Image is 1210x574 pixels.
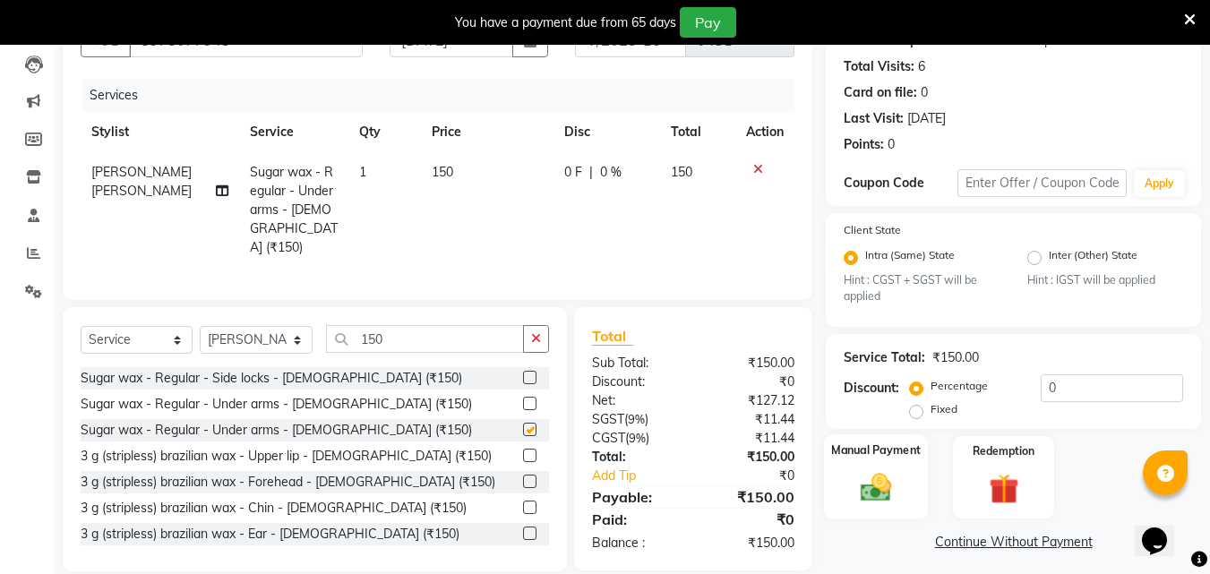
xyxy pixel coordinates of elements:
div: 3 g (stripless) brazilian wax - Chin - [DEMOGRAPHIC_DATA] (₹150) [81,499,467,518]
div: Payable: [579,486,693,508]
label: Redemption [973,443,1034,459]
span: SGST [592,411,624,427]
input: Search or Scan [326,325,524,353]
div: ₹150.00 [693,534,808,553]
div: ₹150.00 [693,448,808,467]
input: Enter Offer / Coupon Code [957,169,1127,197]
div: Net: [579,391,693,410]
th: Price [421,112,554,152]
label: Client State [844,222,901,238]
span: 0 % [600,163,622,182]
div: Discount: [844,379,899,398]
div: ₹150.00 [693,354,808,373]
th: Disc [554,112,660,152]
div: Sugar wax - Regular - Side locks - [DEMOGRAPHIC_DATA] (₹150) [81,369,462,388]
button: Apply [1134,170,1185,197]
small: Hint : CGST + SGST will be applied [844,272,1000,305]
div: ( ) [579,429,693,448]
span: CGST [592,430,625,446]
div: Total: [579,448,693,467]
span: [PERSON_NAME] [PERSON_NAME] [91,164,192,199]
span: 150 [432,164,453,180]
div: Points: [844,135,884,154]
div: ₹11.44 [693,410,808,429]
label: Inter (Other) State [1049,247,1137,269]
div: Service Total: [844,348,925,367]
div: ₹150.00 [693,486,808,508]
a: Add Tip [579,467,712,485]
a: Continue Without Payment [829,533,1197,552]
div: Balance : [579,534,693,553]
span: 9% [628,412,645,426]
img: _cash.svg [851,470,901,506]
div: Sugar wax - Regular - Under arms - [DEMOGRAPHIC_DATA] (₹150) [81,421,472,440]
iframe: chat widget [1135,502,1192,556]
div: ₹150.00 [932,348,979,367]
div: 3 g (stripless) brazilian wax - Ear - [DEMOGRAPHIC_DATA] (₹150) [81,525,459,544]
span: 9% [629,431,646,445]
div: Total Visits: [844,57,914,76]
div: 6 [918,57,925,76]
small: Hint : IGST will be applied [1027,272,1183,288]
div: ₹11.44 [693,429,808,448]
img: _gift.svg [980,470,1028,507]
span: | [589,163,593,182]
div: Last Visit: [844,109,904,128]
div: Sub Total: [579,354,693,373]
div: 0 [921,83,928,102]
th: Action [735,112,794,152]
th: Qty [348,112,421,152]
div: ₹127.12 [693,391,808,410]
div: Services [82,79,808,112]
span: Sugar wax - Regular - Under arms - [DEMOGRAPHIC_DATA] (₹150) [250,164,338,255]
span: 1 [359,164,366,180]
div: ( ) [579,410,693,429]
span: 0 F [564,163,582,182]
th: Stylist [81,112,239,152]
div: 0 [888,135,895,154]
label: Intra (Same) State [865,247,955,269]
span: Total [592,327,633,346]
div: 3 g (stripless) brazilian wax - Forehead - [DEMOGRAPHIC_DATA] (₹150) [81,473,495,492]
div: You have a payment due from 65 days [455,13,676,32]
label: Manual Payment [831,442,921,459]
div: [DATE] [907,109,946,128]
th: Service [239,112,348,152]
button: Pay [680,7,736,38]
div: Coupon Code [844,174,957,193]
div: Card on file: [844,83,917,102]
div: ₹0 [693,373,808,391]
div: ₹0 [693,509,808,530]
span: 150 [671,164,692,180]
label: Percentage [931,378,988,394]
th: Total [660,112,736,152]
div: 3 g (stripless) brazilian wax - Upper lip - [DEMOGRAPHIC_DATA] (₹150) [81,447,492,466]
div: Paid: [579,509,693,530]
label: Fixed [931,401,957,417]
div: ₹0 [713,467,809,485]
div: Discount: [579,373,693,391]
div: Sugar wax - Regular - Under arms - [DEMOGRAPHIC_DATA] (₹150) [81,395,472,414]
